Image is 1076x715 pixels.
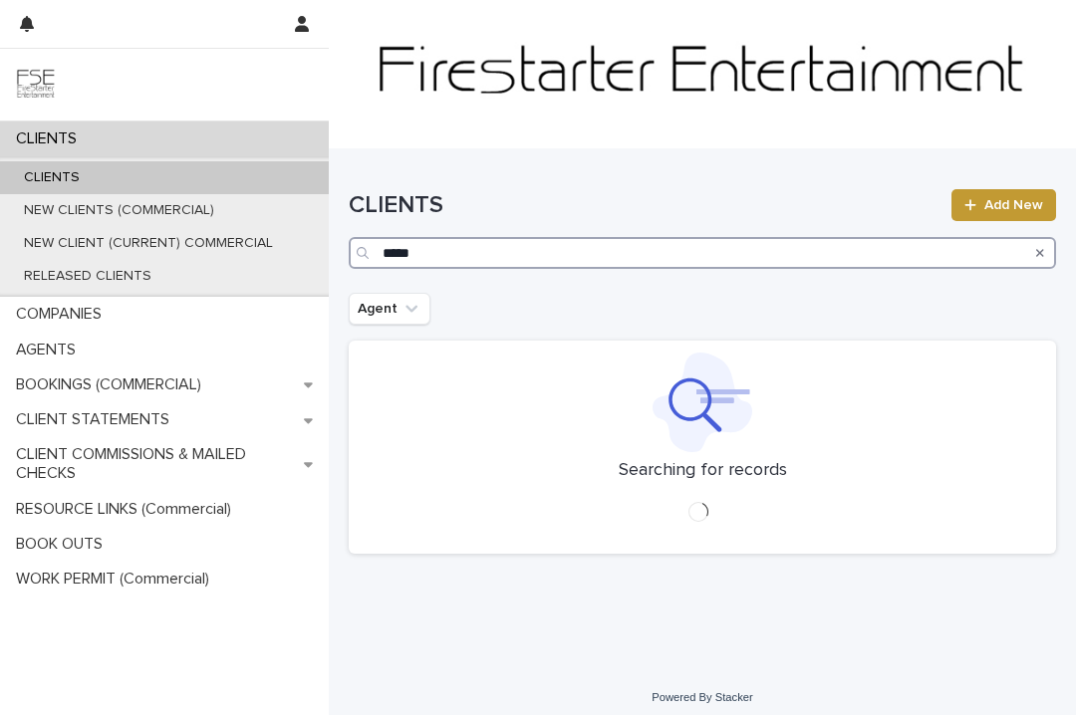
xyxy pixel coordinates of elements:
p: NEW CLIENT (CURRENT) COMMERCIAL [8,235,289,252]
p: COMPANIES [8,305,118,324]
button: Agent [349,293,430,325]
p: WORK PERMIT (Commercial) [8,570,225,589]
p: Searching for records [619,460,787,482]
p: RELEASED CLIENTS [8,268,167,285]
p: AGENTS [8,341,92,359]
p: BOOK OUTS [8,535,119,554]
p: BOOKINGS (COMMERCIAL) [8,375,217,394]
input: Search [349,237,1056,269]
p: CLIENTS [8,129,93,148]
p: CLIENT STATEMENTS [8,410,185,429]
p: NEW CLIENTS (COMMERCIAL) [8,202,230,219]
a: Add New [951,189,1056,221]
p: RESOURCE LINKS (Commercial) [8,500,247,519]
a: Powered By Stacker [652,691,752,703]
p: CLIENT COMMISSIONS & MAILED CHECKS [8,445,304,483]
p: CLIENTS [8,169,96,186]
img: 9JgRvJ3ETPGCJDhvPVA5 [16,65,56,105]
h1: CLIENTS [349,191,940,220]
span: Add New [984,198,1043,212]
